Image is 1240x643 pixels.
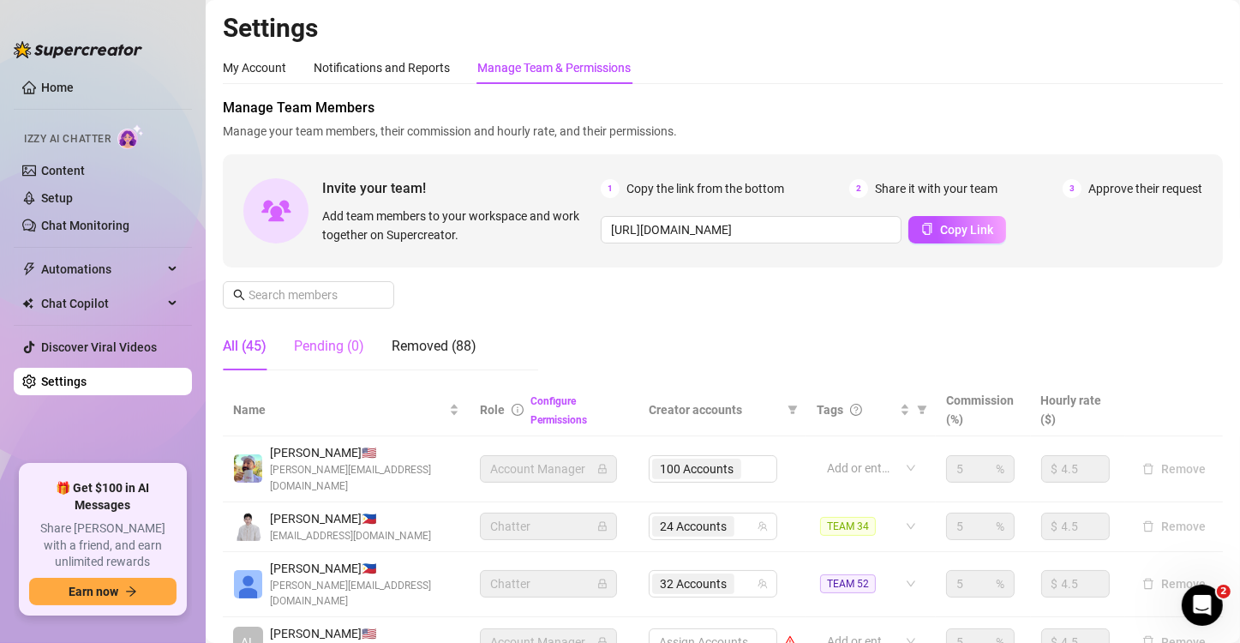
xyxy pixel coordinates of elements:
[223,58,286,77] div: My Account
[234,513,262,541] img: Paul Andrei Casupanan
[29,578,177,605] button: Earn nowarrow-right
[917,405,927,415] span: filter
[41,164,85,177] a: Content
[1135,516,1213,537] button: Remove
[649,400,781,419] span: Creator accounts
[914,397,931,423] span: filter
[41,255,163,283] span: Automations
[652,574,734,594] span: 32 Accounts
[936,384,1030,436] th: Commission (%)
[270,578,459,610] span: [PERSON_NAME][EMAIL_ADDRESS][DOMAIN_NAME]
[660,517,727,536] span: 24 Accounts
[1135,459,1213,479] button: Remove
[940,223,993,237] span: Copy Link
[29,520,177,571] span: Share [PERSON_NAME] with a friend, and earn unlimited rewards
[490,456,607,482] span: Account Manager
[850,404,862,416] span: question-circle
[908,216,1006,243] button: Copy Link
[392,336,476,357] div: Removed (88)
[1182,585,1223,626] iframe: Intercom live chat
[233,289,245,301] span: search
[322,177,601,199] span: Invite your team!
[480,403,505,417] span: Role
[14,41,142,58] img: logo-BBDzfeDw.svg
[41,375,87,388] a: Settings
[249,285,370,304] input: Search members
[1063,179,1081,198] span: 3
[270,443,459,462] span: [PERSON_NAME] 🇺🇸
[322,207,594,244] span: Add team members to your workspace and work together on Supercreator.
[652,516,734,537] span: 24 Accounts
[784,397,801,423] span: filter
[597,464,608,474] span: lock
[22,262,36,276] span: thunderbolt
[270,462,459,495] span: [PERSON_NAME][EMAIL_ADDRESS][DOMAIN_NAME]
[875,179,997,198] span: Share it with your team
[234,454,262,483] img: Evan Gillis
[233,400,446,419] span: Name
[1088,179,1202,198] span: Approve their request
[41,290,163,317] span: Chat Copilot
[1135,574,1213,594] button: Remove
[820,517,876,536] span: TEAM 34
[314,58,450,77] div: Notifications and Reports
[234,570,262,598] img: Katrina Mendiola
[490,571,607,597] span: Chatter
[69,585,118,598] span: Earn now
[626,179,784,198] span: Copy the link from the bottom
[294,336,364,357] div: Pending (0)
[1217,585,1231,598] span: 2
[597,521,608,532] span: lock
[24,131,111,147] span: Izzy AI Chatter
[223,384,470,436] th: Name
[512,404,524,416] span: info-circle
[758,521,768,532] span: team
[921,223,933,235] span: copy
[597,579,608,589] span: lock
[117,124,144,149] img: AI Chatter
[817,400,843,419] span: Tags
[601,179,620,198] span: 1
[223,12,1223,45] h2: Settings
[223,98,1223,118] span: Manage Team Members
[788,405,798,415] span: filter
[125,586,137,598] span: arrow-right
[758,579,768,589] span: team
[223,336,267,357] div: All (45)
[1031,384,1125,436] th: Hourly rate ($)
[660,574,727,593] span: 32 Accounts
[223,122,1223,141] span: Manage your team members, their commission and hourly rate, and their permissions.
[477,58,631,77] div: Manage Team & Permissions
[41,191,73,205] a: Setup
[849,179,868,198] span: 2
[270,624,431,643] span: [PERSON_NAME] 🇺🇸
[41,340,157,354] a: Discover Viral Videos
[22,297,33,309] img: Chat Copilot
[490,514,607,539] span: Chatter
[530,395,587,426] a: Configure Permissions
[270,528,431,544] span: [EMAIL_ADDRESS][DOMAIN_NAME]
[270,559,459,578] span: [PERSON_NAME] 🇵🇭
[41,81,74,94] a: Home
[29,480,177,514] span: 🎁 Get $100 in AI Messages
[820,574,876,593] span: TEAM 52
[270,509,431,528] span: [PERSON_NAME] 🇵🇭
[41,219,129,232] a: Chat Monitoring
